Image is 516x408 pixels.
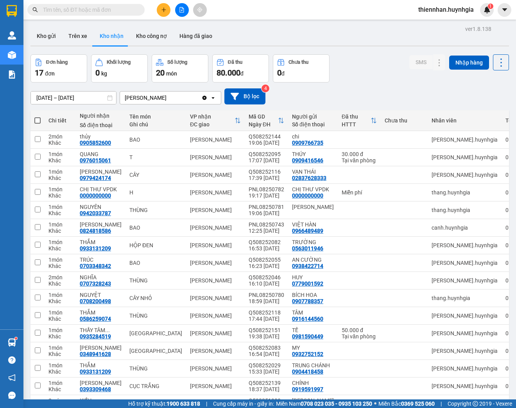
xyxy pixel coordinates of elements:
[190,313,241,319] div: [PERSON_NAME]
[48,351,72,357] div: Khác
[206,399,207,408] span: |
[249,333,284,340] div: 19:38 [DATE]
[292,386,323,392] div: 0919591997
[190,260,241,266] div: [PERSON_NAME]
[48,133,72,140] div: 2 món
[48,151,72,157] div: 1 món
[80,263,111,269] div: 0703348342
[292,121,334,128] div: Số điện thoại
[292,333,323,340] div: 0981590449
[8,392,16,399] span: message
[129,313,182,319] div: THÙNG
[45,70,55,77] span: đơn
[432,277,498,284] div: nguyen.huynhgia
[166,70,177,77] span: món
[249,186,284,192] div: PNL08250782
[441,399,442,408] span: |
[249,157,284,164] div: 17:07 [DATE]
[48,210,72,216] div: Khác
[129,277,182,284] div: THÙNG
[385,117,424,124] div: Chưa thu
[190,189,241,196] div: [PERSON_NAME]
[129,121,182,128] div: Ghi chú
[401,401,435,407] strong: 0369 525 060
[80,113,122,119] div: Người nhận
[249,368,284,375] div: 15:33 [DATE]
[30,27,62,45] button: Kho gửi
[501,6,508,13] span: caret-down
[292,263,323,269] div: 0938422714
[378,399,435,408] span: Miền Bắc
[201,95,208,101] svg: Clear value
[292,362,334,368] div: TRUNG CHÁNH
[80,169,122,175] div: THANH TÙNG
[190,154,241,160] div: [PERSON_NAME]
[432,207,498,213] div: thang.huynhgia
[80,186,122,192] div: CHỊ THƯ VPDK
[190,295,241,301] div: [PERSON_NAME]
[292,169,334,175] div: VẠN THÁI
[432,365,498,372] div: nguyen.huynhgia
[292,186,334,192] div: CHỊ THƯ VPDK
[80,309,122,316] div: THẮM
[62,27,93,45] button: Trên xe
[292,245,323,252] div: 0563011946
[449,56,489,70] button: Nhập hàng
[342,157,377,164] div: Tại văn phòng
[432,313,498,319] div: nguyen.huynhgia
[48,186,72,192] div: 1 món
[432,137,498,143] div: nguyen.huynhgia
[342,189,377,196] div: Miễn phí
[190,121,235,128] div: ĐC giao
[249,133,284,140] div: Q508252144
[249,274,284,280] div: Q508252046
[288,59,308,65] div: Chưa thu
[249,228,284,234] div: 12:25 [DATE]
[167,401,200,407] strong: 1900 633 818
[301,401,372,407] strong: 0708 023 035 - 0935 103 250
[186,110,245,131] th: Toggle SortBy
[167,94,168,102] input: Selected Diên Khánh.
[129,113,182,120] div: Tên món
[80,204,122,210] div: NGUYÊN
[249,175,284,181] div: 17:39 [DATE]
[93,27,130,45] button: Kho nhận
[281,70,285,77] span: đ
[190,225,241,231] div: [PERSON_NAME]
[190,277,241,284] div: [PERSON_NAME]
[292,345,334,351] div: MY
[342,327,377,333] div: 50.000 đ
[80,280,111,287] div: 0707328243
[292,298,323,304] div: 0907788357
[292,274,334,280] div: HUY
[179,7,185,13] span: file-add
[48,228,72,234] div: Khác
[80,221,122,228] div: GIANG LÂM
[48,204,72,210] div: 1 món
[249,239,284,245] div: Q508252082
[432,172,498,178] div: nguyen.huynhgia
[48,309,72,316] div: 1 món
[32,7,38,13] span: search
[8,356,16,364] span: question-circle
[488,4,493,9] sup: 1
[262,84,269,92] sup: 4
[48,239,72,245] div: 1 món
[249,280,284,287] div: 16:10 [DATE]
[190,137,241,143] div: [PERSON_NAME]
[193,3,207,17] button: aim
[129,365,182,372] div: THÙNG
[129,137,182,143] div: BAO
[80,228,111,234] div: 0824818586
[80,274,122,280] div: NGHĨA
[48,280,72,287] div: Khác
[190,330,241,336] div: [PERSON_NAME]
[80,245,111,252] div: 0933131209
[432,225,498,231] div: canh.huynhgia
[80,298,111,304] div: 0708200498
[292,397,334,404] div: QUANG HẢI
[91,54,148,83] button: Khối lượng0kg
[432,348,498,354] div: nguyen.huynhgia
[80,192,111,199] div: 0000000000
[292,280,323,287] div: 0779001592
